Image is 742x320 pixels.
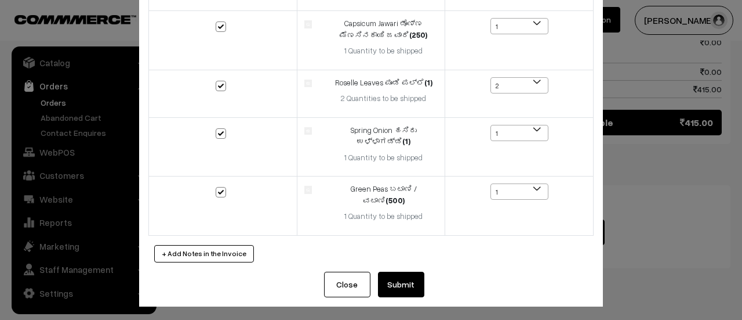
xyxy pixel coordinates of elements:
[409,30,427,39] strong: (250)
[491,19,548,35] span: 1
[378,272,424,297] button: Submit
[490,77,548,94] span: 2
[329,184,438,206] div: Green Peas ಬಟಾಣಿ / ವಟಾಣಿ
[304,80,312,87] img: product.jpg
[329,211,438,222] div: 1 Quantity to be shipped
[424,78,432,87] strong: (1)
[329,77,438,89] div: Roselle Leaves ಪುಂಡಿ ಪಲ್ಲೆ
[329,125,438,148] div: Spring Onion ಹಸಿರು ಉಳ್ಳಾಗಡ್ಡಿ
[385,196,405,205] strong: (500)
[304,127,312,135] img: product.jpg
[329,93,438,105] div: 2 Quantities to be shipped
[491,78,548,94] span: 2
[491,125,548,142] span: 1
[304,20,312,28] img: product.jpg
[491,184,548,200] span: 1
[304,186,312,193] img: product.jpg
[490,184,548,200] span: 1
[490,18,548,34] span: 1
[329,45,438,57] div: 1 Quantity to be shipped
[402,136,410,146] strong: (1)
[329,18,438,41] div: Capsicum Jawari ಡೊಣ್ಣ ಮೆಣಸಿನಕಾಯಿ ಜವಾರಿ
[329,152,438,164] div: 1 Quantity to be shipped
[490,125,548,141] span: 1
[154,245,254,263] button: + Add Notes in the Invoice
[324,272,370,297] button: Close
